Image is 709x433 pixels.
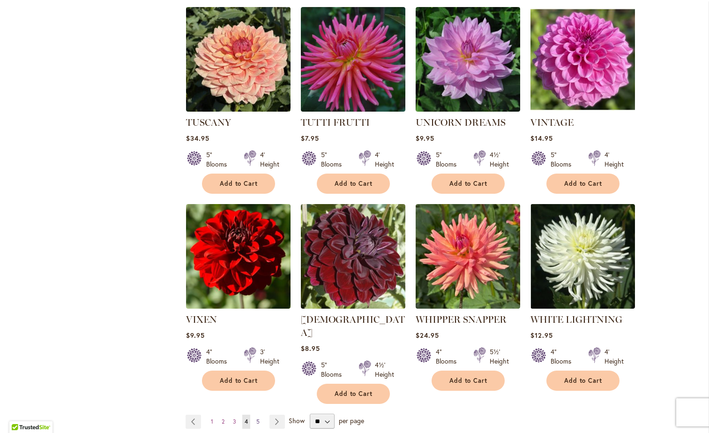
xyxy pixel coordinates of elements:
[530,134,553,143] span: $14.95
[260,150,279,169] div: 4' Height
[186,331,205,340] span: $9.95
[317,174,390,194] button: Add to Cart
[432,174,505,194] button: Add to Cart
[449,377,488,385] span: Add to Cart
[186,302,291,311] a: VIXEN
[490,347,509,366] div: 5½' Height
[490,150,509,169] div: 4½' Height
[186,7,291,112] img: TUSCANY
[301,105,405,114] a: TUTTI FRUTTI
[254,415,262,429] a: 5
[301,344,320,353] span: $8.95
[209,415,216,429] a: 1
[301,314,405,338] a: [DEMOGRAPHIC_DATA]
[339,416,364,425] span: per page
[530,117,574,128] a: VINTAGE
[416,105,520,114] a: UNICORN DREAMS
[551,150,577,169] div: 5" Blooms
[530,314,622,325] a: WHITE LIGHTNING
[321,360,347,379] div: 5" Blooms
[186,117,231,128] a: TUSCANY
[301,117,370,128] a: TUTTI FRUTTI
[220,180,258,188] span: Add to Cart
[202,371,275,391] button: Add to Cart
[416,134,434,143] span: $9.95
[206,150,232,169] div: 5" Blooms
[530,7,635,112] img: VINTAGE
[301,134,319,143] span: $7.95
[222,418,224,425] span: 2
[206,347,232,366] div: 4" Blooms
[186,314,217,325] a: VIXEN
[416,314,507,325] a: WHIPPER SNAPPER
[220,377,258,385] span: Add to Cart
[231,415,239,429] a: 3
[186,105,291,114] a: TUSCANY
[416,7,520,112] img: UNICORN DREAMS
[335,180,373,188] span: Add to Cart
[546,174,619,194] button: Add to Cart
[233,418,236,425] span: 3
[416,331,439,340] span: $24.95
[186,134,209,143] span: $34.95
[530,331,553,340] span: $12.95
[375,150,394,169] div: 4' Height
[605,150,624,169] div: 4' Height
[301,7,405,112] img: TUTTI FRUTTI
[605,347,624,366] div: 4' Height
[530,302,635,311] a: WHITE LIGHTNING
[551,347,577,366] div: 4" Blooms
[202,174,275,194] button: Add to Cart
[564,377,603,385] span: Add to Cart
[260,347,279,366] div: 3' Height
[186,204,291,309] img: VIXEN
[256,418,260,425] span: 5
[449,180,488,188] span: Add to Cart
[416,204,520,309] img: WHIPPER SNAPPER
[564,180,603,188] span: Add to Cart
[530,105,635,114] a: VINTAGE
[301,302,405,311] a: VOODOO
[375,360,394,379] div: 4½' Height
[530,204,635,309] img: WHITE LIGHTNING
[321,150,347,169] div: 5" Blooms
[301,204,405,309] img: VOODOO
[211,418,213,425] span: 1
[436,150,462,169] div: 5" Blooms
[546,371,619,391] button: Add to Cart
[245,418,248,425] span: 4
[289,416,305,425] span: Show
[416,302,520,311] a: WHIPPER SNAPPER
[335,390,373,398] span: Add to Cart
[432,371,505,391] button: Add to Cart
[436,347,462,366] div: 4" Blooms
[7,400,33,426] iframe: Launch Accessibility Center
[219,415,227,429] a: 2
[317,384,390,404] button: Add to Cart
[416,117,506,128] a: UNICORN DREAMS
